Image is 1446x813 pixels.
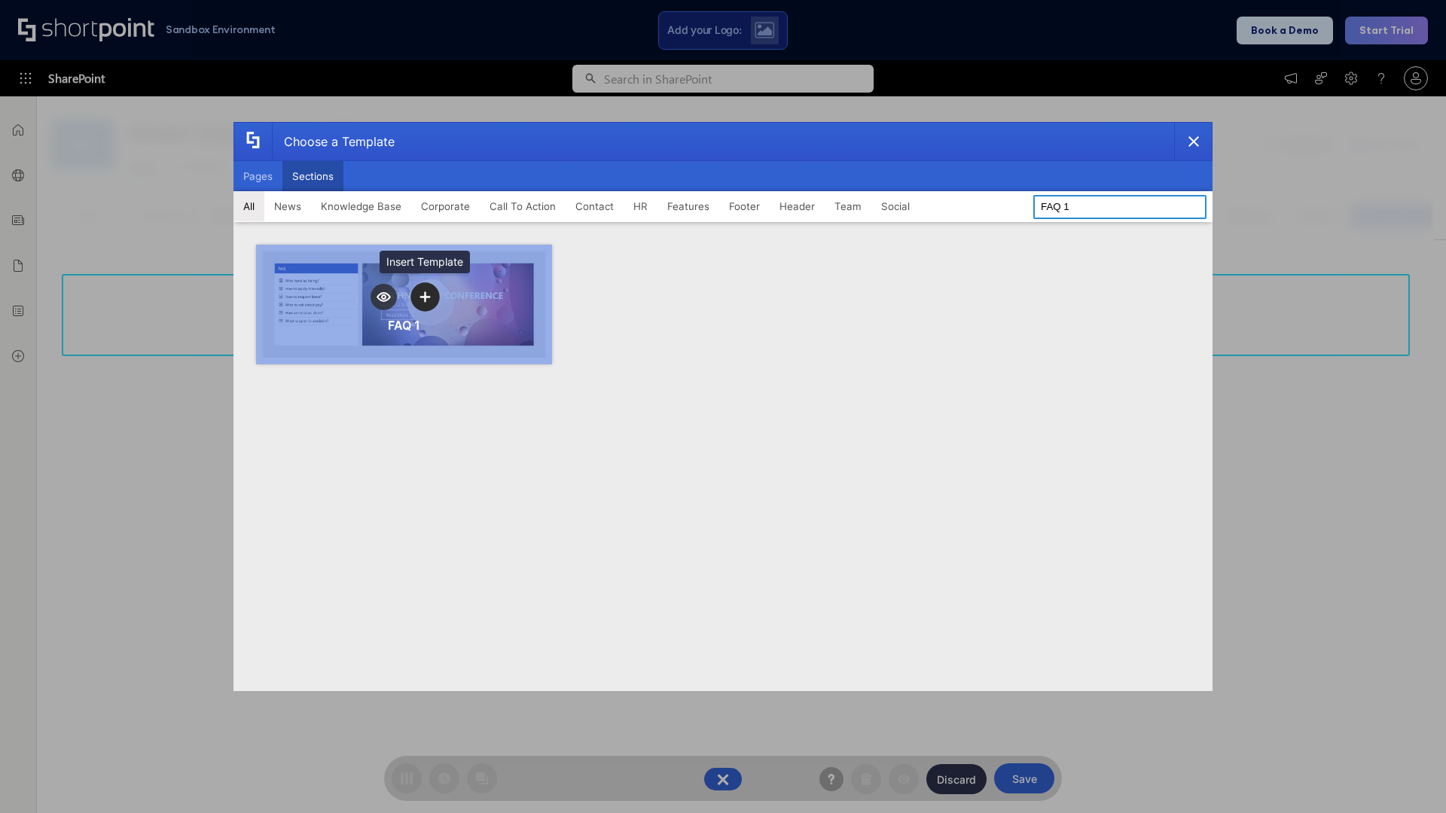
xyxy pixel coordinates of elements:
[264,191,311,221] button: News
[657,191,719,221] button: Features
[1371,741,1446,813] iframe: Chat Widget
[719,191,770,221] button: Footer
[388,318,420,333] div: FAQ 1
[233,161,282,191] button: Pages
[770,191,825,221] button: Header
[311,191,411,221] button: Knowledge Base
[233,122,1213,691] div: template selector
[282,161,343,191] button: Sections
[624,191,657,221] button: HR
[480,191,566,221] button: Call To Action
[411,191,480,221] button: Corporate
[871,191,920,221] button: Social
[233,191,264,221] button: All
[566,191,624,221] button: Contact
[272,123,395,160] div: Choose a Template
[1033,195,1207,219] input: Search
[825,191,871,221] button: Team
